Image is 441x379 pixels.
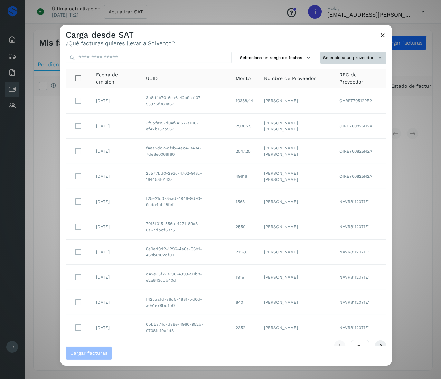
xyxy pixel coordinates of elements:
td: f4ea2dd7-df1b-4ec4-9494-7de8e0066f60 [140,139,230,164]
td: 8e0ed9d2-1296-4a6a-96b1-468b8162df00 [140,240,230,265]
td: f425aafd-36d5-4881-bd6d-a0e1e79bd1b0 [140,290,230,315]
td: GARP770512PE2 [334,88,386,114]
td: OIRE760825H2A [334,164,386,189]
td: [PERSON_NAME] [259,189,334,214]
td: [PERSON_NAME] [PERSON_NAME] [259,164,334,189]
td: 6bb5374c-d38e-4966-952b-0708fc19a4d8 [140,315,230,340]
td: [DATE] [91,164,140,189]
span: Fecha de emisión [96,71,135,86]
td: 2550 [230,214,259,240]
td: [DATE] [91,189,140,214]
span: Monto [236,75,251,82]
span: Cargar facturas [70,351,107,356]
td: [DATE] [91,214,140,240]
td: [DATE] [91,114,140,139]
td: OIRE760825H2A [334,114,386,139]
td: 3f9bfa19-d04f-4157-a106-ef42b152b967 [140,114,230,139]
td: [PERSON_NAME] [PERSON_NAME] [259,114,334,139]
h3: Carga desde SAT [66,30,175,40]
td: NAVR8112071E1 [334,214,386,240]
span: RFC de Proveedor [339,71,381,86]
td: 2547.25 [230,139,259,164]
span: UUID [146,75,158,82]
td: NAVR8112071E1 [334,189,386,214]
button: Cargar facturas [66,346,112,360]
td: [PERSON_NAME] [259,315,334,340]
td: [DATE] [91,265,140,290]
td: OIRE760825H2A [334,139,386,164]
td: [PERSON_NAME] [259,240,334,265]
td: NAVR8112071E1 [334,240,386,265]
td: [DATE] [91,139,140,164]
button: Selecciona un proveedor [320,52,386,64]
td: 3b8d4b70-6ea6-42c9-a107-53375f980a67 [140,88,230,114]
td: [DATE] [91,88,140,114]
td: NAVR8112071E1 [334,315,386,340]
td: NAVR8112071E1 [334,290,386,315]
td: 10388.44 [230,88,259,114]
td: [DATE] [91,315,140,340]
td: [PERSON_NAME] [259,290,334,315]
td: 49616 [230,164,259,189]
td: [PERSON_NAME] [259,214,334,240]
td: 2116.8 [230,240,259,265]
td: [DATE] [91,290,140,315]
td: d42e35f7-9396-4393-90b8-e2a843cdb40d [140,265,230,290]
td: 840 [230,290,259,315]
td: [DATE] [91,240,140,265]
td: 2352 [230,315,259,340]
td: [PERSON_NAME] [259,88,334,114]
span: Nombre de Proveedor [264,75,316,82]
td: 25577bd0-293c-4702-918c-164458f0143a [140,164,230,189]
td: 1568 [230,189,259,214]
td: 70f5f015-556c-4271-89a8-8a67dbcf6975 [140,214,230,240]
td: f25e21d3-8aad-4946-9d93-9cda4bb18fef [140,189,230,214]
td: NAVR8112071E1 [334,265,386,290]
td: 2990.25 [230,114,259,139]
p: ¿Qué facturas quieres llevar a Solvento? [66,40,175,47]
button: Selecciona un rango de fechas [237,52,315,64]
td: 1916 [230,265,259,290]
td: [PERSON_NAME] [259,265,334,290]
td: [PERSON_NAME] [PERSON_NAME] [259,139,334,164]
